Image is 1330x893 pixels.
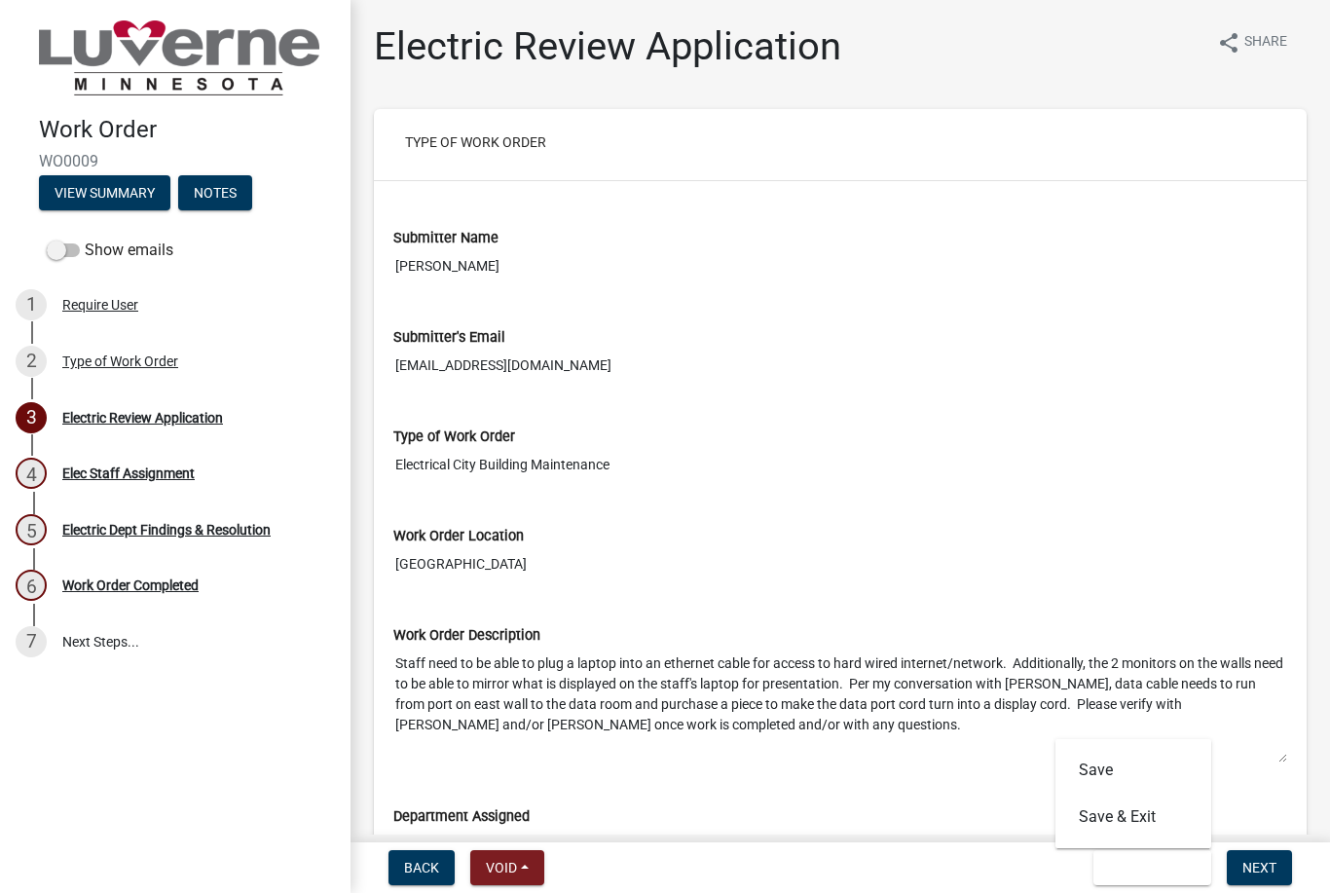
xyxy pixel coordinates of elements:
textarea: Staff need to be able to plug a laptop into an ethernet cable for access to hard wired internet/n... [393,646,1287,763]
img: City of Luverne, Minnesota [39,20,319,95]
button: Notes [178,175,252,210]
button: Save [1055,747,1211,794]
label: Show emails [47,239,173,262]
label: Work Order Location [393,530,524,543]
span: Share [1244,31,1287,55]
button: Save & Exit [1055,794,1211,840]
span: WO0009 [39,152,312,170]
span: Void [486,860,517,875]
wm-modal-confirm: Notes [178,186,252,202]
div: Electric Review Application [62,411,223,425]
div: Elec Staff Assignment [62,466,195,480]
div: Work Order Completed [62,578,199,592]
label: Department Assigned [393,810,530,824]
div: 4 [16,458,47,489]
button: Void [470,850,544,885]
label: Type of Work Order [393,430,515,444]
div: Save & Exit [1055,739,1211,848]
button: View Summary [39,175,170,210]
div: 3 [16,402,47,433]
h4: Work Order [39,116,335,144]
button: Save & Exit [1093,850,1211,885]
div: Require User [62,298,138,312]
div: 1 [16,289,47,320]
button: Next [1227,850,1292,885]
div: 6 [16,570,47,601]
button: shareShare [1201,23,1303,61]
div: 7 [16,626,47,657]
span: Save & Exit [1109,860,1184,875]
span: Back [404,860,439,875]
button: Back [388,850,455,885]
i: share [1217,31,1240,55]
span: Next [1242,860,1276,875]
label: Submitter's Email [393,331,505,345]
label: Submitter Name [393,232,499,245]
h1: Electric Review Application [374,23,841,70]
div: 2 [16,346,47,377]
div: Type of Work Order [62,354,178,368]
button: Type of Work Order [389,125,562,160]
wm-modal-confirm: Summary [39,186,170,202]
div: 5 [16,514,47,545]
label: Work Order Description [393,629,540,643]
div: Electric Dept Findings & Resolution [62,523,271,537]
